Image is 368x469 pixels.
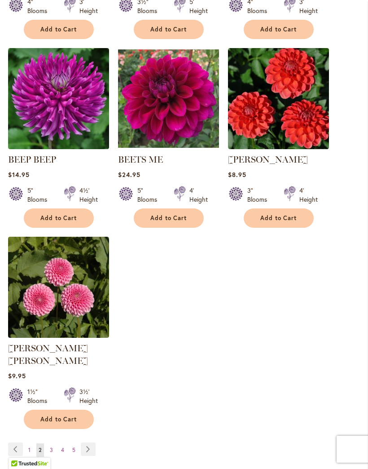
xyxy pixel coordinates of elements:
img: BEETS ME [118,48,219,149]
a: BEEP BEEP [8,142,109,151]
span: $8.95 [228,170,246,179]
span: 2 [39,447,42,453]
a: [PERSON_NAME] [228,154,308,165]
a: BEEP BEEP [8,154,56,165]
button: Add to Cart [244,20,314,39]
div: 4½' Height [79,186,98,204]
span: Add to Cart [40,26,77,33]
button: Add to Cart [24,410,94,429]
span: Add to Cart [260,26,297,33]
a: BENJAMIN MATTHEW [228,142,329,151]
span: $9.95 [8,372,26,380]
span: Add to Cart [150,26,187,33]
a: BEETS ME [118,142,219,151]
span: $14.95 [8,170,30,179]
div: 1½" Blooms [27,387,53,405]
button: Add to Cart [24,20,94,39]
img: BETTY ANNE [8,237,109,338]
div: 5" Blooms [137,186,163,204]
span: 3 [50,447,53,453]
div: 4' Height [189,186,208,204]
button: Add to Cart [134,208,204,228]
div: 3½' Height [79,387,98,405]
span: Add to Cart [40,416,77,423]
button: Add to Cart [134,20,204,39]
button: Add to Cart [244,208,314,228]
span: Add to Cart [40,214,77,222]
span: $24.95 [118,170,140,179]
a: [PERSON_NAME] [PERSON_NAME] [8,343,88,366]
img: BENJAMIN MATTHEW [228,48,329,149]
span: 5 [72,447,75,453]
a: 3 [48,443,55,457]
div: 5" Blooms [27,186,53,204]
a: BETTY ANNE [8,331,109,340]
a: 5 [70,443,78,457]
div: 3" Blooms [247,186,273,204]
a: 4 [59,443,66,457]
span: Add to Cart [150,214,187,222]
img: BEEP BEEP [8,48,109,149]
a: BEETS ME [118,154,163,165]
div: 4' Height [299,186,318,204]
span: Add to Cart [260,214,297,222]
button: Add to Cart [24,208,94,228]
span: 4 [61,447,64,453]
iframe: Launch Accessibility Center [7,437,32,462]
